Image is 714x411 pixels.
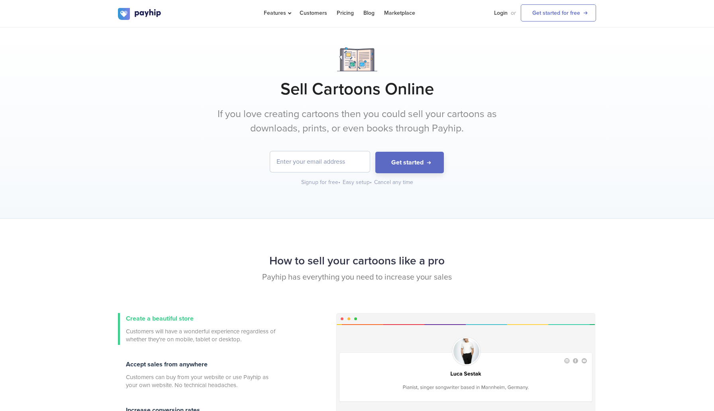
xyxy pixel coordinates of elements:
input: Enter your email address [270,151,370,172]
button: Get started [375,152,444,174]
a: Get started for free [521,4,596,22]
div: Cancel any time [374,178,413,186]
h2: How to sell your cartoons like a pro [118,251,596,272]
img: logo.svg [118,8,162,20]
span: • [338,179,340,186]
span: Features [264,10,290,16]
p: Payhip has everything you need to increase your sales [118,272,596,283]
span: • [370,179,372,186]
div: Signup for free [301,178,341,186]
span: Customers will have a wonderful experience regardless of whether they're on mobile, tablet or des... [126,327,277,343]
span: Customers can buy from your website or use Payhip as your own website. No technical headaches. [126,373,277,389]
span: Accept sales from anywhere [126,360,208,368]
img: Notebook.png [337,47,377,71]
p: If you love creating cartoons then you could sell your cartoons as downloads, prints, or even boo... [208,107,506,135]
span: Create a beautiful store [126,315,194,323]
h1: Sell Cartoons Online [118,79,596,99]
div: Easy setup [343,178,373,186]
a: Accept sales from anywhere Customers can buy from your website or use Payhip as your own website.... [118,359,277,391]
a: Create a beautiful store Customers will have a wonderful experience regardless of whether they're... [118,313,277,345]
